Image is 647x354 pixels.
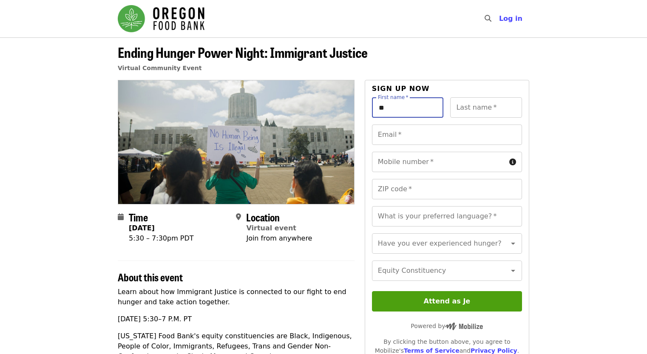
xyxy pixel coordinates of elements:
input: What is your preferred language? [372,206,522,227]
span: Join from anywhere [246,234,312,242]
span: Time [129,210,148,224]
a: Terms of Service [404,347,460,354]
p: [DATE] 5:30–7 P.M. PT [118,314,355,324]
strong: [DATE] [129,224,155,232]
input: Email [372,125,522,145]
span: About this event [118,269,183,284]
span: Powered by [411,323,483,329]
i: search icon [485,14,491,23]
span: Ending Hunger Power Night: Immigrant Justice [118,42,368,62]
div: 5:30 – 7:30pm PDT [129,233,194,244]
button: Open [507,238,519,249]
input: First name [372,97,444,118]
a: Virtual event [246,224,296,232]
input: ZIP code [372,179,522,199]
span: Sign up now [372,85,430,93]
input: Last name [450,97,522,118]
button: Open [507,265,519,277]
span: Location [246,210,280,224]
i: calendar icon [118,213,124,221]
i: map-marker-alt icon [236,213,241,221]
img: Oregon Food Bank - Home [118,5,204,32]
i: circle-info icon [509,158,516,166]
img: Ending Hunger Power Night: Immigrant Justice organized by Oregon Food Bank [118,80,354,204]
span: Log in [499,14,522,23]
img: Powered by Mobilize [445,323,483,330]
label: First name [378,95,409,100]
button: Attend as Je [372,291,522,312]
a: Virtual Community Event [118,65,201,71]
a: Privacy Policy [471,347,517,354]
button: Log in [492,10,529,27]
input: Mobile number [372,152,506,172]
input: Search [497,8,503,29]
p: Learn about how Immigrant Justice is connected to our fight to end hunger and take action together. [118,287,355,307]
